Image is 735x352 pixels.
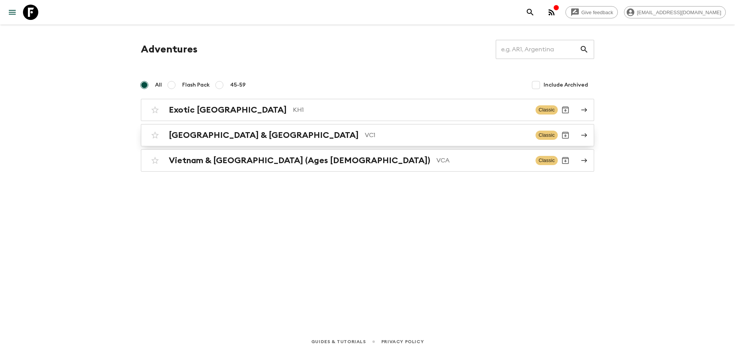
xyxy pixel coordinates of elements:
[141,149,594,172] a: Vietnam & [GEOGRAPHIC_DATA] (Ages [DEMOGRAPHIC_DATA])VCAClassicArchive
[169,105,287,115] h2: Exotic [GEOGRAPHIC_DATA]
[536,131,558,140] span: Classic
[523,5,538,20] button: search adventures
[577,10,617,15] span: Give feedback
[311,337,366,346] a: Guides & Tutorials
[558,128,573,143] button: Archive
[624,6,726,18] div: [EMAIL_ADDRESS][DOMAIN_NAME]
[544,81,588,89] span: Include Archived
[5,5,20,20] button: menu
[565,6,618,18] a: Give feedback
[155,81,162,89] span: All
[381,337,424,346] a: Privacy Policy
[182,81,210,89] span: Flash Pack
[141,42,198,57] h1: Adventures
[558,102,573,118] button: Archive
[496,39,580,60] input: e.g. AR1, Argentina
[365,131,529,140] p: VC1
[141,99,594,121] a: Exotic [GEOGRAPHIC_DATA]KH1ClassicArchive
[633,10,725,15] span: [EMAIL_ADDRESS][DOMAIN_NAME]
[169,156,430,165] h2: Vietnam & [GEOGRAPHIC_DATA] (Ages [DEMOGRAPHIC_DATA])
[293,105,529,115] p: KH1
[558,153,573,168] button: Archive
[536,156,558,165] span: Classic
[536,105,558,115] span: Classic
[230,81,246,89] span: 45-59
[141,124,594,146] a: [GEOGRAPHIC_DATA] & [GEOGRAPHIC_DATA]VC1ClassicArchive
[169,130,359,140] h2: [GEOGRAPHIC_DATA] & [GEOGRAPHIC_DATA]
[436,156,529,165] p: VCA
